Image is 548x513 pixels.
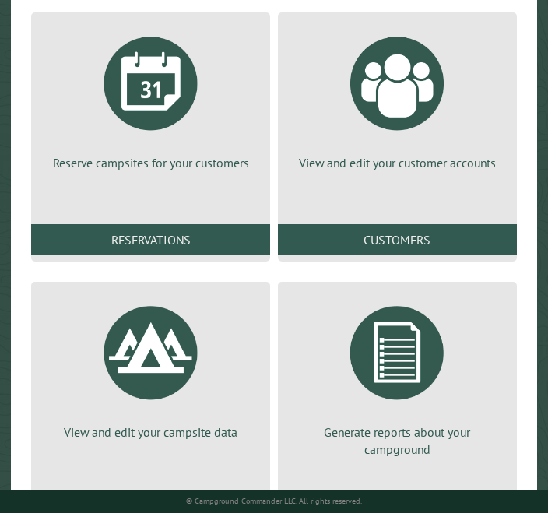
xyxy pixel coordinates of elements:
[297,25,498,171] a: View and edit your customer accounts
[297,423,498,459] p: Generate reports about your campground
[31,224,270,255] a: Reservations
[297,294,498,459] a: Generate reports about your campground
[50,294,251,441] a: View and edit your campsite data
[50,25,251,171] a: Reserve campsites for your customers
[297,154,498,171] p: View and edit your customer accounts
[50,423,251,441] p: View and edit your campsite data
[186,496,362,506] small: © Campground Commander LLC. All rights reserved.
[50,154,251,171] p: Reserve campsites for your customers
[278,224,517,255] a: Customers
